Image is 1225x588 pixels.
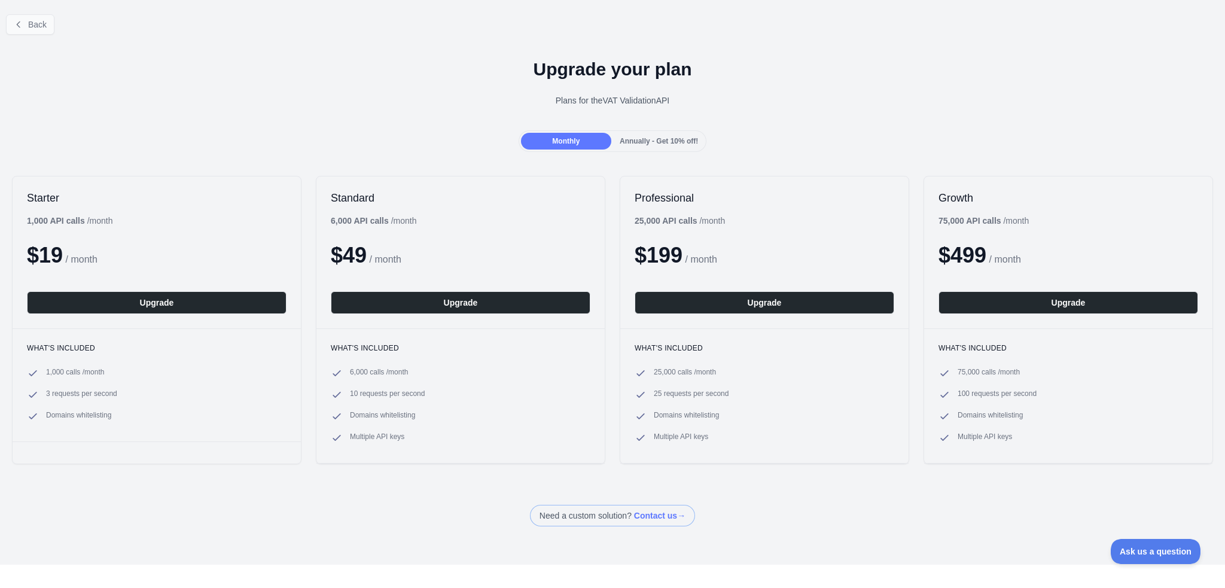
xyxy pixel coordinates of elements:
span: $ 199 [635,243,682,267]
h2: Standard [331,191,590,205]
div: / month [635,215,725,227]
iframe: Toggle Customer Support [1111,539,1201,564]
h2: Professional [635,191,894,205]
b: 25,000 API calls [635,216,697,226]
